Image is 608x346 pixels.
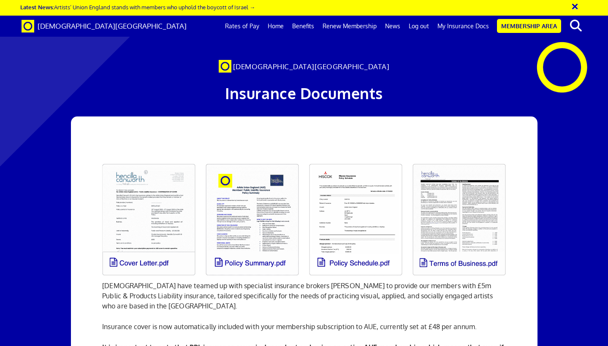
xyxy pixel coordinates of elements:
[381,16,404,37] a: News
[318,16,381,37] a: Renew Membership
[497,19,561,33] a: Membership Area
[233,62,390,71] span: [DEMOGRAPHIC_DATA][GEOGRAPHIC_DATA]
[38,22,187,30] span: [DEMOGRAPHIC_DATA][GEOGRAPHIC_DATA]
[15,16,193,37] a: Brand [DEMOGRAPHIC_DATA][GEOGRAPHIC_DATA]
[225,84,383,103] span: Insurance Documents
[288,16,318,37] a: Benefits
[102,322,505,332] p: Insurance cover is now automatically included with your membership subscription to AUE, currently...
[20,3,255,11] a: Latest News:Artists’ Union England stands with members who uphold the boycott of Israel →
[221,16,263,37] a: Rates of Pay
[263,16,288,37] a: Home
[404,16,433,37] a: Log out
[433,16,493,37] a: My Insurance Docs
[20,3,54,11] strong: Latest News:
[563,17,589,35] button: search
[102,281,505,311] p: [DEMOGRAPHIC_DATA] have teamed up with specialist insurance brokers [PERSON_NAME] to provide our ...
